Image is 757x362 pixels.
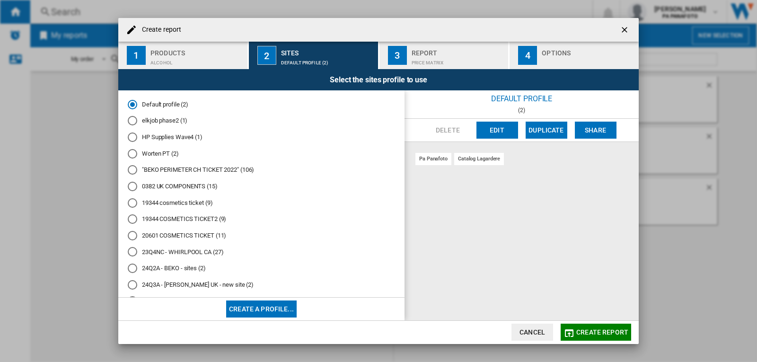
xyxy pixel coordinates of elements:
[379,42,510,69] button: 3 Report Price Matrix
[388,46,407,65] div: 3
[128,215,395,224] md-radio-button: 19344 COSMETICS TICKET2 (9)
[412,55,505,65] div: Price Matrix
[542,45,635,55] div: Options
[415,153,451,165] div: pa panafoto
[405,90,639,107] div: Default profile
[281,45,374,55] div: Sites
[226,300,297,318] button: Create a profile...
[620,25,631,36] ng-md-icon: getI18NText('BUTTONS.CLOSE_DIALOG')
[128,100,395,109] md-radio-button: Default profile (2)
[510,42,639,69] button: 4 Options
[281,55,374,65] div: Default profile (2)
[476,122,518,139] button: Edit
[257,46,276,65] div: 2
[128,182,395,191] md-radio-button: 0382 UK COMPONENTS (15)
[150,55,244,65] div: Alcohol
[576,328,628,336] span: Create report
[249,42,379,69] button: 2 Sites Default profile (2)
[561,324,631,341] button: Create report
[118,69,639,90] div: Select the sites profile to use
[128,247,395,256] md-radio-button: 23Q4NC - WHIRLPOOL CA (27)
[127,46,146,65] div: 1
[128,264,395,273] md-radio-button: 24Q2A - BEKO - sites (2)
[128,116,395,125] md-radio-button: elkjob phase2 (1)
[412,45,505,55] div: Report
[128,198,395,207] md-radio-button: 19344 cosmetics ticket (9)
[405,107,639,114] div: (2)
[427,122,469,139] button: Delete
[150,45,244,55] div: Products
[518,46,537,65] div: 4
[575,122,616,139] button: Share
[526,122,567,139] button: Duplicate
[454,153,504,165] div: catalog lagardere
[137,25,181,35] h4: Create report
[128,149,395,158] md-radio-button: Worten PT (2)
[128,231,395,240] md-radio-button: 20601 COSMETICS TICKET (11)
[128,166,395,175] md-radio-button: "BEKO PERIMETER CH TICKET 2022" (106)
[511,324,553,341] button: Cancel
[128,133,395,142] md-radio-button: HP Supplies Wave4 (1)
[616,20,635,39] button: getI18NText('BUTTONS.CLOSE_DIALOG')
[128,280,395,289] md-radio-button: 24Q3A - HARVEY NORMAN UK - new site (2)
[128,297,395,306] md-radio-button: 24Q3POC - NPD - Beauty (4)
[118,42,248,69] button: 1 Products Alcohol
